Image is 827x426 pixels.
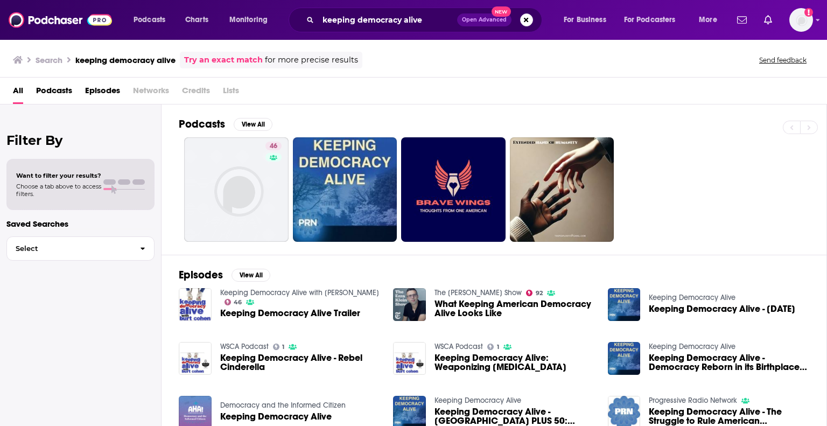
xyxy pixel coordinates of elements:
[179,268,270,282] a: EpisodesView All
[126,11,179,29] button: open menu
[6,219,155,229] p: Saved Searches
[487,344,499,350] a: 1
[789,8,813,32] img: User Profile
[16,183,101,198] span: Choose a tab above to access filters.
[234,118,272,131] button: View All
[434,407,595,425] span: Keeping Democracy Alive - [GEOGRAPHIC_DATA] PLUS 50: POSITIVE LESSONS FOR 2018
[318,11,457,29] input: Search podcasts, credits, & more...
[434,407,595,425] a: Keeping Democracy Alive - CHICAGO PLUS 50: POSITIVE LESSONS FOR 2018
[36,55,62,65] h3: Search
[393,288,426,321] img: What Keeping American Democracy Alive Looks Like
[134,12,165,27] span: Podcasts
[225,299,242,305] a: 46
[179,117,225,131] h2: Podcasts
[733,11,751,29] a: Show notifications dropdown
[265,142,282,150] a: 46
[624,12,676,27] span: For Podcasters
[649,407,809,425] a: Keeping Democracy Alive - The Struggle to Rule American Democracy
[526,290,543,296] a: 92
[699,12,717,27] span: More
[497,345,499,350] span: 1
[649,304,795,313] span: Keeping Democracy Alive - [DATE]
[85,82,120,104] a: Episodes
[789,8,813,32] button: Show profile menu
[220,412,332,421] a: Keeping Democracy Alive
[220,288,379,297] a: Keeping Democracy Alive with Burt Cohen
[649,353,809,372] span: Keeping Democracy Alive - Democracy Reborn in its Birthplace: [DEMOGRAPHIC_DATA] - [DATE]
[220,309,360,318] a: Keeping Democracy Alive Trailer
[7,245,131,252] span: Select
[9,10,112,30] img: Podchaser - Follow, Share and Rate Podcasts
[179,268,223,282] h2: Episodes
[6,132,155,148] h2: Filter By
[649,342,735,351] a: Keeping Democracy Alive
[536,291,543,296] span: 92
[220,353,381,372] a: Keeping Democracy Alive - Rebel Cinderella
[434,353,595,372] a: Keeping Democracy Alive: Weaponizing Coronavirus
[13,82,23,104] a: All
[232,269,270,282] button: View All
[184,54,263,66] a: Try an exact match
[75,55,176,65] h3: keeping democracy alive
[265,54,358,66] span: for more precise results
[492,6,511,17] span: New
[179,288,212,321] img: Keeping Democracy Alive Trailer
[178,11,215,29] a: Charts
[36,82,72,104] a: Podcasts
[282,345,284,350] span: 1
[299,8,552,32] div: Search podcasts, credits, & more...
[462,17,507,23] span: Open Advanced
[434,342,483,351] a: WSCA Podcast
[756,55,810,65] button: Send feedback
[649,353,809,372] a: Keeping Democracy Alive - Democracy Reborn in its Birthplace: Greece - 07.12.15
[457,13,511,26] button: Open AdvancedNew
[649,304,795,313] a: Keeping Democracy Alive - 05.24.15
[649,396,737,405] a: Progressive Radio Network
[434,299,595,318] a: What Keeping American Democracy Alive Looks Like
[234,300,242,305] span: 46
[434,353,595,372] span: Keeping Democracy Alive: Weaponizing [MEDICAL_DATA]
[179,342,212,375] img: Keeping Democracy Alive - Rebel Cinderella
[220,342,269,351] a: WSCA Podcast
[229,12,268,27] span: Monitoring
[133,82,169,104] span: Networks
[789,8,813,32] span: Logged in as smeizlik
[270,141,277,152] span: 46
[6,236,155,261] button: Select
[608,342,641,375] img: Keeping Democracy Alive - Democracy Reborn in its Birthplace: Greece - 07.12.15
[564,12,606,27] span: For Business
[760,11,776,29] a: Show notifications dropdown
[649,293,735,302] a: Keeping Democracy Alive
[179,117,272,131] a: PodcastsView All
[691,11,731,29] button: open menu
[617,11,691,29] button: open menu
[222,11,282,29] button: open menu
[273,344,285,350] a: 1
[185,12,208,27] span: Charts
[608,288,641,321] img: Keeping Democracy Alive - 05.24.15
[16,172,101,179] span: Want to filter your results?
[220,401,346,410] a: Democracy and the Informed Citizen
[434,288,522,297] a: The Ezra Klein Show
[223,82,239,104] span: Lists
[184,137,289,242] a: 46
[393,342,426,375] img: Keeping Democracy Alive: Weaponizing Coronavirus
[434,396,521,405] a: Keeping Democracy Alive
[804,8,813,17] svg: Add a profile image
[182,82,210,104] span: Credits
